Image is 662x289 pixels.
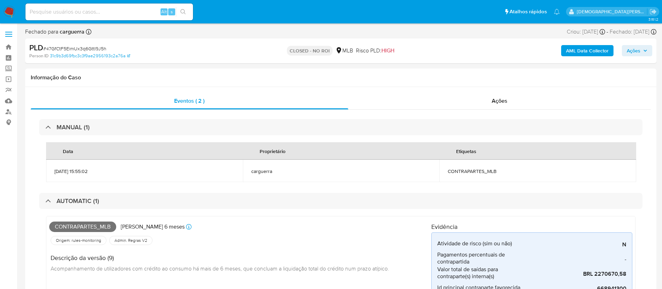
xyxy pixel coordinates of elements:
[39,193,642,209] div: AUTOMATIC (1)
[54,143,82,159] div: Data
[622,45,652,56] button: Ações
[174,97,204,105] span: Eventos ( 2 )
[57,123,90,131] h3: MANUAL (1)
[627,45,640,56] span: Ações
[50,53,130,59] a: 31c9b3d69fbc3c3f9ae2956193c2a76a
[49,222,116,232] span: Contrapartes_mlb
[251,168,431,174] span: carguerra
[51,254,389,262] h4: Descrição da versão (9)
[161,8,167,15] span: Alt
[176,7,190,17] button: search-icon
[577,8,647,15] p: thais.asantos@mercadolivre.com
[114,238,148,243] span: Admin. Regras V2
[509,8,547,15] span: Atalhos rápidos
[58,28,84,36] b: carguerra
[121,223,185,231] p: [PERSON_NAME] 6 meses
[335,47,353,55] div: MLB
[287,46,333,56] p: CLOSED - NO ROI
[567,28,605,36] div: Criou: [DATE]
[25,28,84,36] span: Fechado para
[31,74,651,81] h1: Informação do Caso
[171,8,173,15] span: s
[55,238,102,243] span: Origem: rules-monitoring
[607,28,608,36] span: -
[54,168,235,174] span: [DATE] 15:55:02
[448,143,485,159] div: Etiquetas
[25,7,193,16] input: Pesquise usuários ou casos...
[251,143,294,159] div: Proprietário
[39,119,642,135] div: MANUAL (1)
[51,265,389,272] span: Acompanhamento de utilizadores com crédito ao consumo há mais de 6 meses, que concluam a liquidaç...
[492,97,507,105] span: Ações
[57,197,99,205] h3: AUTOMATIC (1)
[554,9,560,15] a: Notificações
[29,53,49,59] b: Person ID
[566,45,609,56] b: AML Data Collector
[649,8,657,15] a: Sair
[561,45,613,56] button: AML Data Collector
[448,168,628,174] span: CONTRAPARTES_MLB
[29,42,43,53] b: PLD
[43,45,106,52] span: # 47GfCtF5EimUx3q6GttI9J5h
[356,47,394,55] span: Risco PLD:
[381,46,394,55] span: HIGH
[610,28,656,36] div: Fechado: [DATE]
